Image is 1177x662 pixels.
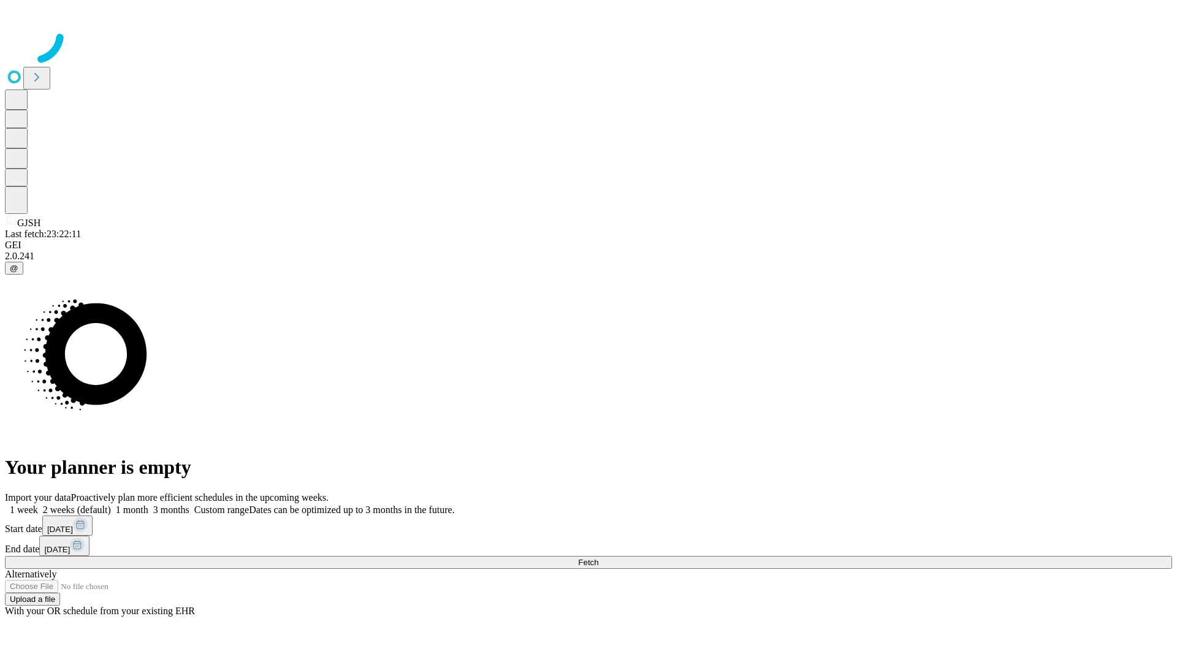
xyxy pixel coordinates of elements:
[5,492,71,503] span: Import your data
[5,251,1172,262] div: 2.0.241
[5,516,1172,536] div: Start date
[153,504,189,515] span: 3 months
[249,504,454,515] span: Dates can be optimized up to 3 months in the future.
[44,545,70,554] span: [DATE]
[42,516,93,536] button: [DATE]
[5,262,23,275] button: @
[5,556,1172,569] button: Fetch
[578,558,598,567] span: Fetch
[5,229,81,239] span: Last fetch: 23:22:11
[43,504,111,515] span: 2 weeks (default)
[39,536,90,556] button: [DATE]
[47,525,73,534] span: [DATE]
[5,456,1172,479] h1: Your planner is empty
[5,606,195,616] span: With your OR schedule from your existing EHR
[5,536,1172,556] div: End date
[10,504,38,515] span: 1 week
[71,492,329,503] span: Proactively plan more efficient schedules in the upcoming weeks.
[5,569,56,579] span: Alternatively
[5,240,1172,251] div: GEI
[5,593,60,606] button: Upload a file
[194,504,249,515] span: Custom range
[17,218,40,228] span: GJSH
[116,504,148,515] span: 1 month
[10,264,18,273] span: @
